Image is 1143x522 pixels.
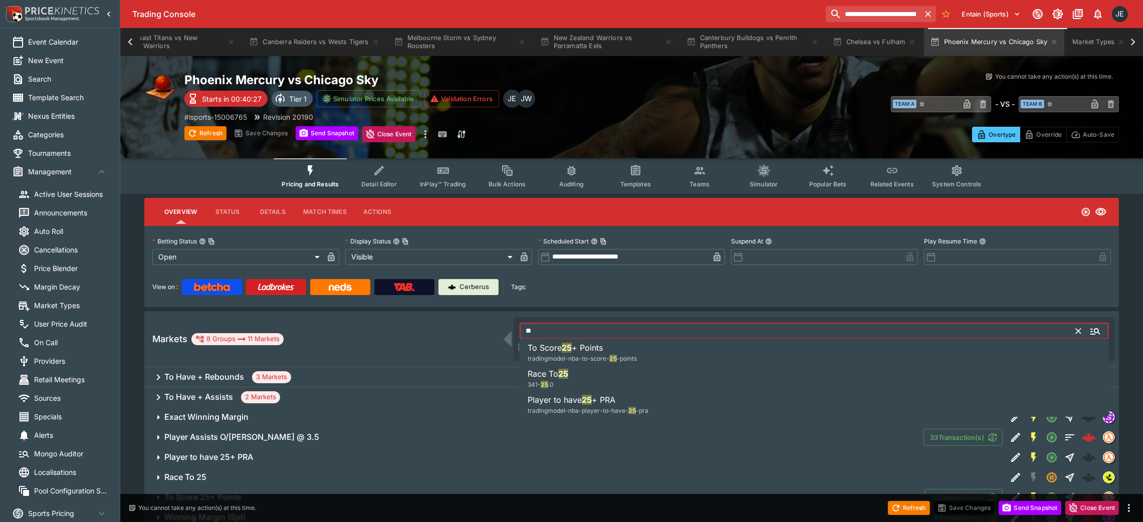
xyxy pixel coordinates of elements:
button: Send Snapshot [999,501,1061,515]
span: 25 [628,407,636,414]
span: Active User Sessions [34,189,108,199]
h6: Exact Winning Margin [164,412,249,422]
span: + PRA [592,395,615,405]
div: simulator [1103,411,1115,423]
button: 12Transaction(s) [925,489,1003,506]
button: Edit Detail [1007,408,1025,426]
div: Start From [972,127,1119,142]
button: Refresh [888,501,930,515]
button: No Bookmarks [938,6,954,22]
span: User Price Audit [34,319,108,329]
span: To Score [528,343,562,353]
p: Auto-Save [1083,129,1114,140]
button: more [419,126,431,142]
span: 25 [541,381,548,388]
button: Open [1043,488,1061,506]
button: SGM Enabled [1025,408,1043,426]
h6: To Have + Rebounds [164,372,244,382]
button: Status [205,200,250,224]
button: Exact Winning Margin [144,407,1007,427]
button: Betting StatusCopy To Clipboard [199,238,206,245]
button: Overview [156,200,205,224]
span: tradingmodel-nba-player-to-have- [528,407,628,414]
button: Close Event [362,126,416,142]
div: James Edlin [503,90,521,108]
button: Suspended [1043,468,1061,486]
span: Nexus Entities [28,111,108,121]
button: Open [1043,448,1061,466]
p: Display Status [345,237,391,245]
button: SGM Enabled [1025,428,1043,446]
button: Player Assists O/[PERSON_NAME] @ 3.5 [144,427,924,447]
button: Simulator Prices Available [317,90,420,107]
button: Close Event [1065,501,1119,515]
button: SGM Enabled [1025,448,1043,466]
svg: Open [1046,411,1058,423]
input: search [826,6,920,22]
span: Teams [690,180,710,188]
img: Betcha [194,283,230,291]
svg: Open [1081,207,1091,217]
span: Team B [1021,100,1044,108]
div: tradingmodel [1103,491,1115,503]
span: Retail Meetings [34,374,108,385]
span: Bulk Actions [489,180,526,188]
button: Edit Detail [1007,468,1025,486]
p: You cannot take any action(s) at this time. [995,72,1113,81]
h6: Player to have 25+ PRA [164,452,253,462]
p: Scheduled Start [538,237,589,245]
span: Margin Decay [34,282,108,292]
button: Gold Coast Titans vs New Zealand Warriors [97,28,241,56]
h6: Race To 25 [164,472,206,482]
span: Search [28,74,108,84]
span: Specials [34,411,108,422]
span: .0 [548,381,554,388]
button: more [1123,502,1135,514]
button: Straight [1061,488,1079,506]
span: Race To [528,369,558,379]
button: Play Resume Time [979,238,986,245]
p: Betting Status [152,237,197,245]
img: logo-cerberus--red.svg [1082,490,1096,504]
button: Override [1020,127,1066,142]
button: Scheduled StartCopy To Clipboard [591,238,598,245]
p: Suspend At [731,237,763,245]
a: 523f627d-ac49-4191-82b8-a8de7a12550b [1079,487,1099,507]
button: Notifications [1089,5,1107,23]
p: Starts in 00:40:27 [202,94,262,104]
span: Announcements [34,207,108,218]
img: Neds [329,283,351,291]
span: 341- [528,381,541,388]
div: 8 Groups 11 Markets [195,333,280,345]
span: Simulator [750,180,778,188]
button: Race To 25 [144,467,1007,487]
button: Melbourne Storm vs Sydney Roosters [388,28,532,56]
button: Display StatusCopy To Clipboard [393,238,400,245]
div: e4afd52e-47ae-4f51-a25b-620820e474f4 [1082,430,1096,444]
div: 523f627d-ac49-4191-82b8-a8de7a12550b [1082,490,1096,504]
span: Alerts [34,430,108,440]
span: 25 [582,395,592,405]
button: Actions [355,200,400,224]
button: To Score 25+ Points [144,487,925,507]
button: SGM Disabled [1025,468,1043,486]
img: tradingmodel [1103,452,1114,463]
span: Player to have [528,395,582,405]
span: tradingmodel-nba-to-score- [528,355,609,362]
span: Detail Editor [361,180,397,188]
div: Justin Walsh [517,90,535,108]
h6: - VS - [995,99,1015,109]
span: Sources [34,393,108,403]
label: Tags: [511,279,526,295]
button: Straight [1061,468,1079,486]
button: Suspend At [765,238,772,245]
span: Cancellations [34,244,108,255]
span: 2 Markets [241,392,280,402]
span: Localisations [34,467,108,477]
button: Toggle light/dark mode [1049,5,1067,23]
span: 3 Markets [252,372,291,382]
button: Auto-Save [1066,127,1119,142]
div: Open [152,249,323,265]
h2: Copy To Clipboard [184,72,652,88]
img: TabNZ [394,283,415,291]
